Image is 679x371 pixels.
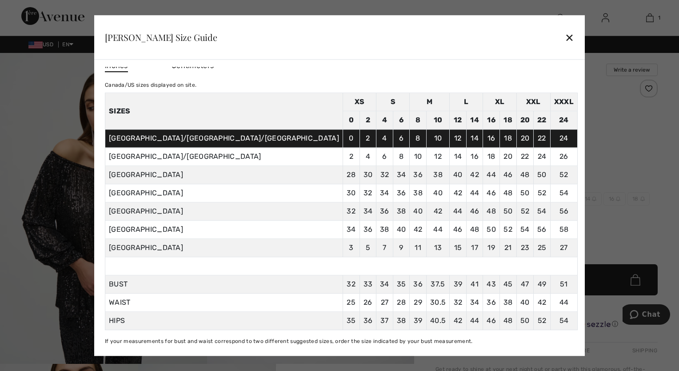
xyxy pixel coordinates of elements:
[359,111,376,129] td: 2
[376,93,410,111] td: S
[483,166,500,184] td: 44
[343,93,376,111] td: XS
[410,184,427,202] td: 38
[393,129,410,148] td: 6
[430,298,446,306] span: 30.5
[380,280,389,288] span: 34
[410,129,427,148] td: 8
[363,280,373,288] span: 33
[499,202,516,221] td: 50
[503,280,513,288] span: 45
[426,129,449,148] td: 10
[426,239,449,257] td: 13
[376,111,393,129] td: 4
[410,148,427,166] td: 10
[503,298,513,306] span: 38
[393,148,410,166] td: 8
[410,111,427,129] td: 8
[550,239,577,257] td: 27
[466,184,483,202] td: 44
[483,239,500,257] td: 19
[534,111,551,129] td: 22
[414,298,422,306] span: 29
[487,298,496,306] span: 36
[550,129,577,148] td: 24
[343,202,359,221] td: 32
[550,148,577,166] td: 26
[470,316,479,325] span: 44
[520,316,530,325] span: 50
[393,184,410,202] td: 36
[376,129,393,148] td: 4
[426,148,449,166] td: 12
[105,93,343,129] th: Sizes
[550,166,577,184] td: 52
[483,148,500,166] td: 18
[550,184,577,202] td: 54
[534,202,551,221] td: 54
[397,280,406,288] span: 35
[105,148,343,166] td: [GEOGRAPHIC_DATA]/[GEOGRAPHIC_DATA]
[347,280,355,288] span: 32
[516,129,534,148] td: 20
[426,166,449,184] td: 38
[516,93,550,111] td: XXL
[397,316,406,325] span: 38
[426,202,449,221] td: 42
[376,148,393,166] td: 6
[397,298,406,306] span: 28
[343,184,359,202] td: 30
[393,221,410,239] td: 40
[105,129,343,148] td: [GEOGRAPHIC_DATA]/[GEOGRAPHIC_DATA]/[GEOGRAPHIC_DATA]
[534,221,551,239] td: 56
[359,148,376,166] td: 4
[450,239,467,257] td: 15
[376,202,393,221] td: 36
[376,221,393,239] td: 38
[363,298,372,306] span: 26
[534,148,551,166] td: 24
[483,202,500,221] td: 48
[471,280,479,288] span: 41
[363,316,373,325] span: 36
[105,294,343,312] td: WAIST
[516,239,534,257] td: 23
[410,202,427,221] td: 40
[487,280,496,288] span: 43
[534,166,551,184] td: 50
[393,202,410,221] td: 38
[343,111,359,129] td: 0
[483,221,500,239] td: 50
[466,166,483,184] td: 42
[343,239,359,257] td: 3
[105,239,343,257] td: [GEOGRAPHIC_DATA]
[380,316,389,325] span: 37
[499,111,516,129] td: 18
[483,129,500,148] td: 16
[516,111,534,129] td: 20
[347,316,356,325] span: 35
[343,129,359,148] td: 0
[410,93,450,111] td: M
[410,166,427,184] td: 36
[105,312,343,330] td: HIPS
[450,148,467,166] td: 14
[466,239,483,257] td: 17
[431,280,445,288] span: 37.5
[516,221,534,239] td: 54
[105,202,343,221] td: [GEOGRAPHIC_DATA]
[499,129,516,148] td: 18
[343,148,359,166] td: 2
[359,239,376,257] td: 5
[534,184,551,202] td: 52
[450,93,483,111] td: L
[426,111,449,129] td: 10
[413,280,423,288] span: 36
[450,129,467,148] td: 12
[450,202,467,221] td: 44
[550,93,577,111] td: XXXL
[499,221,516,239] td: 52
[538,316,547,325] span: 52
[393,239,410,257] td: 9
[559,316,569,325] span: 54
